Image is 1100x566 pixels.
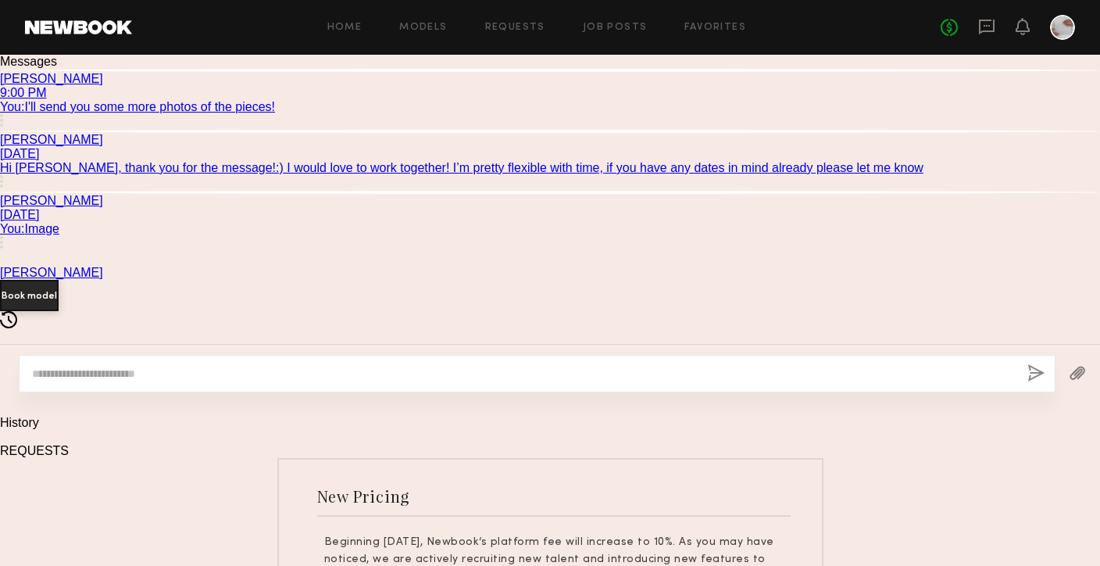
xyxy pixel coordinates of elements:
[485,23,545,33] a: Requests
[583,23,648,33] a: Job Posts
[684,23,746,33] a: Favorites
[317,485,410,507] div: New Pricing
[327,23,362,33] a: Home
[399,23,447,33] a: Models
